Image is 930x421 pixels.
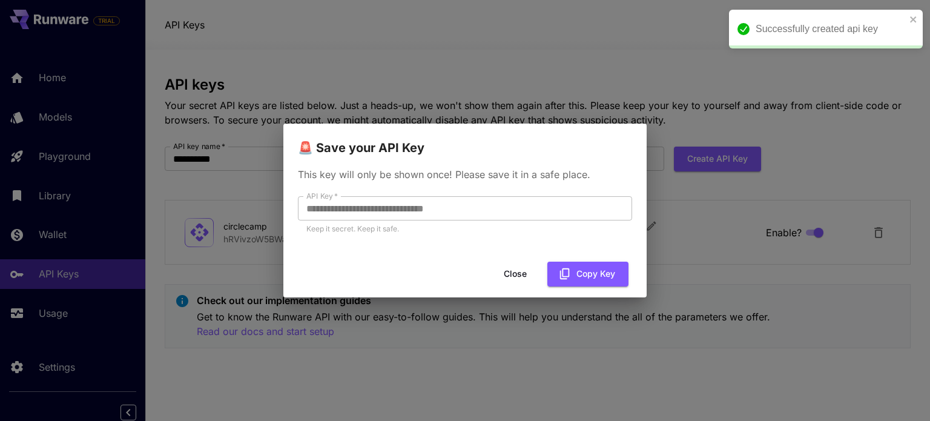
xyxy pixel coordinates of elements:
label: API Key [306,191,338,201]
div: Successfully created api key [756,22,906,36]
button: Close [488,262,542,287]
h2: 🚨 Save your API Key [283,124,647,157]
button: Copy Key [547,262,628,287]
p: Keep it secret. Keep it safe. [306,223,624,235]
p: This key will only be shown once! Please save it in a safe place. [298,167,632,182]
button: close [909,15,918,24]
